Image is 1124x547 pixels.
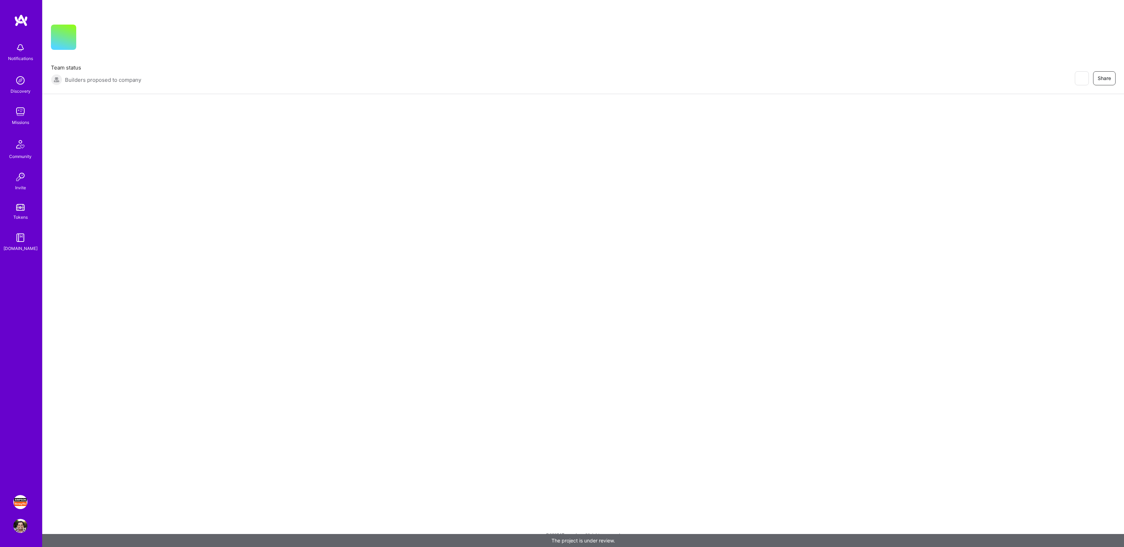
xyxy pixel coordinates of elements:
div: Notifications [8,55,33,62]
div: Missions [12,119,29,126]
img: teamwork [13,105,27,119]
button: Share [1093,71,1116,85]
img: Builders proposed to company [51,74,62,85]
div: The project is under review. [42,534,1124,547]
div: Community [9,153,32,160]
div: [DOMAIN_NAME] [4,245,38,252]
img: Simpson Strong-Tie: Product Manager [13,495,27,509]
div: Discovery [11,87,31,95]
img: bell [13,41,27,55]
div: Tokens [13,213,28,221]
div: Invite [15,184,26,191]
span: Share [1098,75,1111,82]
img: tokens [16,204,25,211]
i: icon CompanyGray [85,36,90,41]
img: guide book [13,231,27,245]
a: User Avatar [12,519,29,533]
img: discovery [13,73,27,87]
a: Simpson Strong-Tie: Product Manager [12,495,29,509]
span: Team status [51,64,141,71]
i: icon EyeClosed [1079,75,1084,81]
img: Invite [13,170,27,184]
img: User Avatar [13,519,27,533]
img: logo [14,14,28,27]
img: Community [12,136,29,153]
span: Builders proposed to company [65,76,141,84]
